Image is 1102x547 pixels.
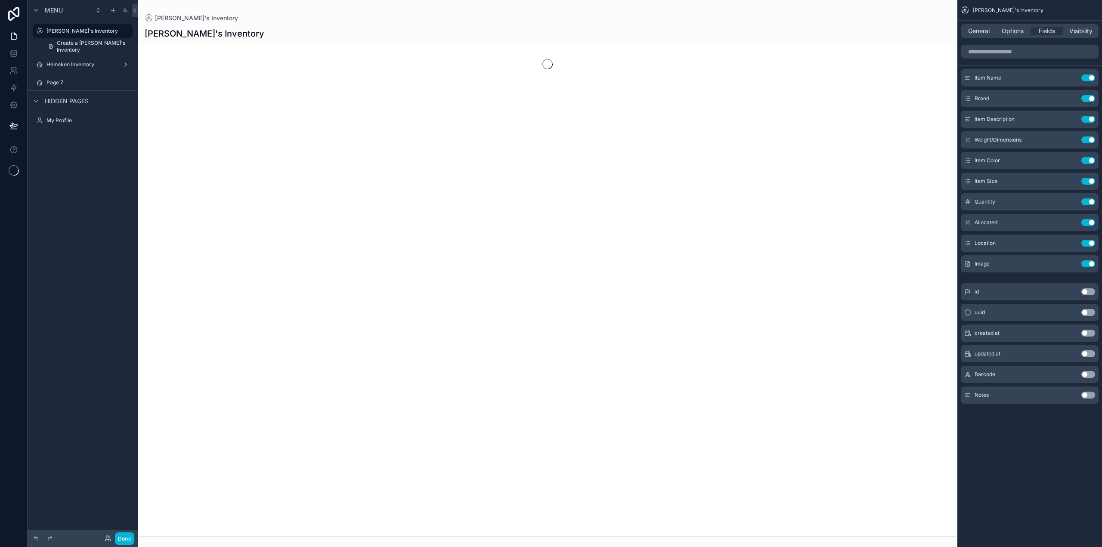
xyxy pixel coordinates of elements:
[975,288,979,295] span: id
[975,136,1022,143] span: Weight/Dimensions
[975,260,990,267] span: Image
[33,114,133,127] a: My Profile
[975,178,997,185] span: Item Size
[46,79,131,86] label: Page 7
[46,117,131,124] label: My Profile
[975,116,1015,123] span: Item Description
[45,97,89,105] span: Hidden pages
[33,24,133,38] a: [PERSON_NAME]'s Inventory
[975,309,985,316] span: uuid
[975,330,1000,337] span: created at
[46,28,127,34] label: [PERSON_NAME]'s Inventory
[975,157,1000,164] span: Item Color
[968,27,990,35] span: General
[975,350,1000,357] span: updated at
[975,240,996,247] span: Location
[115,532,134,545] button: Done
[975,95,989,102] span: Brand
[1002,27,1024,35] span: Options
[975,392,989,399] span: Notes
[975,198,995,205] span: Quantity
[1039,27,1055,35] span: Fields
[45,6,63,15] span: Menu
[33,76,133,90] a: Page 7
[1069,27,1093,35] span: Visibility
[975,74,1001,81] span: Item Name
[975,371,995,378] span: Barcode
[46,61,119,68] label: Heineken Inventory
[43,40,133,53] a: Create a [PERSON_NAME]'s Inventory
[975,219,997,226] span: Allocated
[973,7,1043,14] span: [PERSON_NAME]'s Inventory
[57,40,127,53] span: Create a [PERSON_NAME]'s Inventory
[33,58,133,71] a: Heineken Inventory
